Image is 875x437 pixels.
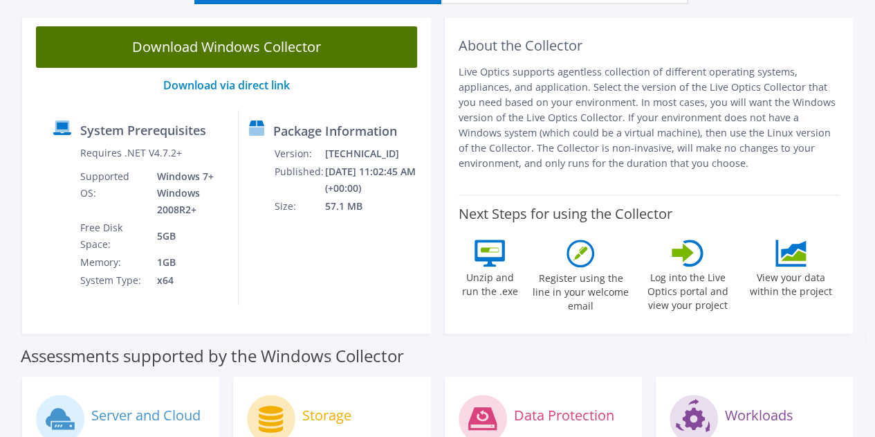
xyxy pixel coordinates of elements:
td: Supported OS: [80,168,147,219]
a: Download Windows Collector [36,26,417,68]
label: Storage [302,409,351,422]
td: 5GB [147,219,227,253]
td: [DATE] 11:02:45 AM (+00:00) [324,163,425,197]
label: Requires .NET V4.7.2+ [80,146,182,160]
label: Package Information [273,124,397,138]
label: Assessments supported by the Windows Collector [21,349,404,363]
h2: About the Collector [459,37,840,54]
label: Data Protection [514,409,614,422]
td: System Type: [80,271,147,289]
label: View your data within the project [743,267,839,298]
td: Windows 7+ Windows 2008R2+ [147,168,227,219]
label: Workloads [725,409,793,422]
td: [TECHNICAL_ID] [324,145,425,163]
td: x64 [147,271,227,289]
td: 1GB [147,253,227,271]
td: 57.1 MB [324,197,425,215]
label: Log into the Live Optics portal and view your project [640,267,736,312]
td: Free Disk Space: [80,219,147,253]
p: Live Optics supports agentless collection of different operating systems, appliances, and applica... [459,64,840,171]
a: Download via direct link [163,78,290,93]
td: Published: [274,163,324,197]
label: Register using the line in your welcome email [529,267,633,313]
label: Next Steps for using the Collector [459,206,672,222]
label: Unzip and run the .exe [459,267,522,298]
td: Size: [274,197,324,215]
label: Server and Cloud [91,409,201,422]
td: Version: [274,145,324,163]
label: System Prerequisites [80,123,206,137]
td: Memory: [80,253,147,271]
